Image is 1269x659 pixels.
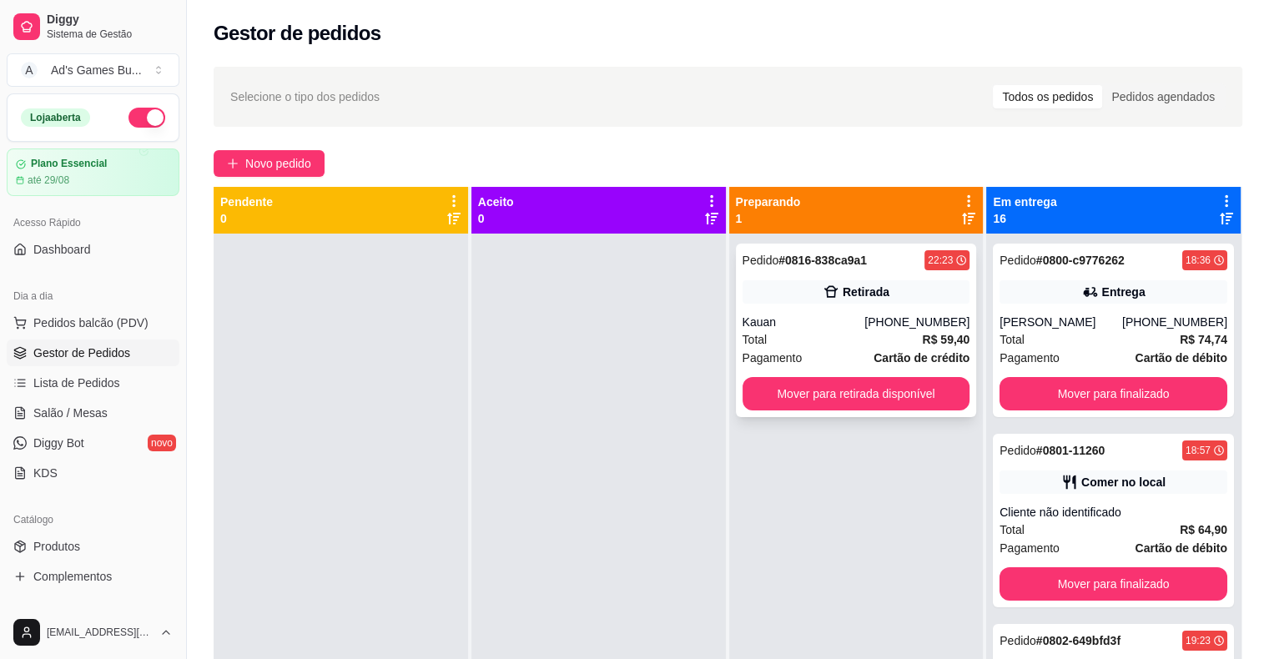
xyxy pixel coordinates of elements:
[33,538,80,555] span: Produtos
[736,210,801,227] p: 1
[1186,444,1211,457] div: 18:57
[736,194,801,210] p: Preparando
[1000,567,1227,601] button: Mover para finalizado
[28,174,69,187] article: até 29/08
[33,241,91,258] span: Dashboard
[33,375,120,391] span: Lista de Pedidos
[7,53,179,87] button: Select a team
[1000,539,1060,557] span: Pagamento
[7,340,179,366] a: Gestor de Pedidos
[7,612,179,652] button: [EMAIL_ADDRESS][DOMAIN_NAME]
[7,533,179,560] a: Produtos
[7,400,179,426] a: Salão / Mesas
[778,254,867,267] strong: # 0816-838ca9a1
[993,85,1102,108] div: Todos os pedidos
[1136,541,1227,555] strong: Cartão de débito
[47,626,153,639] span: [EMAIL_ADDRESS][DOMAIN_NAME]
[47,13,173,28] span: Diggy
[1186,634,1211,647] div: 19:23
[1000,314,1122,330] div: [PERSON_NAME]
[478,210,514,227] p: 0
[7,563,179,590] a: Complementos
[7,209,179,236] div: Acesso Rápido
[1000,634,1036,647] span: Pedido
[1102,284,1146,300] div: Entrega
[7,309,179,336] button: Pedidos balcão (PDV)
[928,254,953,267] div: 22:23
[1122,314,1227,330] div: [PHONE_NUMBER]
[1000,504,1227,521] div: Cliente não identificado
[1000,349,1060,367] span: Pagamento
[743,314,865,330] div: Kauan
[7,460,179,486] a: KDS
[1136,351,1227,365] strong: Cartão de débito
[51,62,142,78] div: Ad's Games Bu ...
[1000,377,1227,410] button: Mover para finalizado
[33,405,108,421] span: Salão / Mesas
[1186,254,1211,267] div: 18:36
[47,28,173,41] span: Sistema de Gestão
[7,7,179,47] a: DiggySistema de Gestão
[214,20,381,47] h2: Gestor de pedidos
[33,314,149,331] span: Pedidos balcão (PDV)
[993,210,1056,227] p: 16
[33,345,130,361] span: Gestor de Pedidos
[874,351,969,365] strong: Cartão de crédito
[1000,330,1025,349] span: Total
[1036,634,1120,647] strong: # 0802-649bfd3f
[214,150,325,177] button: Novo pedido
[7,148,179,196] a: Plano Essencialaté 29/08
[230,88,380,106] span: Selecione o tipo dos pedidos
[1000,254,1036,267] span: Pedido
[1036,444,1105,457] strong: # 0801-11260
[21,108,90,127] div: Loja aberta
[7,370,179,396] a: Lista de Pedidos
[743,377,970,410] button: Mover para retirada disponível
[1180,333,1227,346] strong: R$ 74,74
[1180,523,1227,536] strong: R$ 64,90
[922,333,969,346] strong: R$ 59,40
[864,314,969,330] div: [PHONE_NUMBER]
[743,330,768,349] span: Total
[33,435,84,451] span: Diggy Bot
[843,284,889,300] div: Retirada
[33,568,112,585] span: Complementos
[743,349,803,367] span: Pagamento
[1102,85,1224,108] div: Pedidos agendados
[478,194,514,210] p: Aceito
[1000,444,1036,457] span: Pedido
[7,430,179,456] a: Diggy Botnovo
[1081,474,1166,490] div: Comer no local
[993,194,1056,210] p: Em entrega
[7,236,179,263] a: Dashboard
[245,154,311,173] span: Novo pedido
[1036,254,1125,267] strong: # 0800-c9776262
[227,158,239,169] span: plus
[220,210,273,227] p: 0
[31,158,107,170] article: Plano Essencial
[21,62,38,78] span: A
[33,465,58,481] span: KDS
[743,254,779,267] span: Pedido
[220,194,273,210] p: Pendente
[7,283,179,309] div: Dia a dia
[1000,521,1025,539] span: Total
[128,108,165,128] button: Alterar Status
[7,506,179,533] div: Catálogo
